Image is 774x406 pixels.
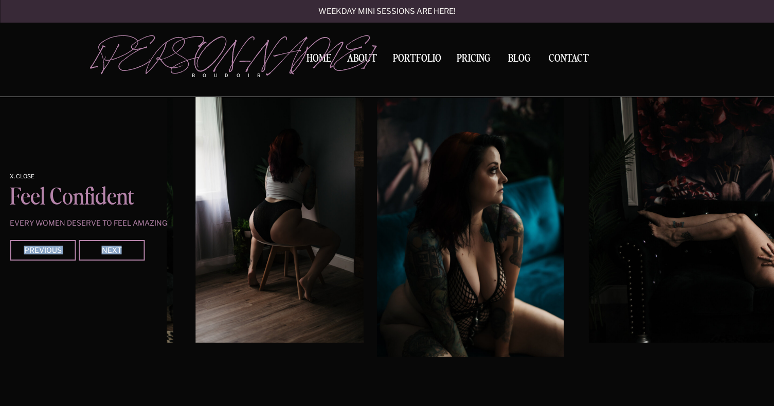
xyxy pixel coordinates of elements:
img: A woman in a black thong and mesh lingerie kneels on a couch with hands up on the wall [5,91,173,343]
a: [PERSON_NAME] [93,36,277,67]
p: Every women deserve to feel amazing [10,219,174,226]
a: x. Close [10,174,57,180]
img: A woman in black underwear and a white shirt sits backwards on a chair in a studio [196,91,364,343]
img: A woman sits on a blue couch with hands between her legs looks out a window in mesh lingerie [377,77,564,357]
a: Contact [545,53,593,64]
a: Portfolio [389,53,445,67]
a: Weekday mini sessions are here! [291,8,483,16]
p: boudoir [192,72,277,79]
p: Feel confident [10,186,162,211]
a: BLOG [503,53,535,63]
div: Next [81,247,142,253]
div: Previous [12,247,74,253]
a: Pricing [454,53,494,67]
